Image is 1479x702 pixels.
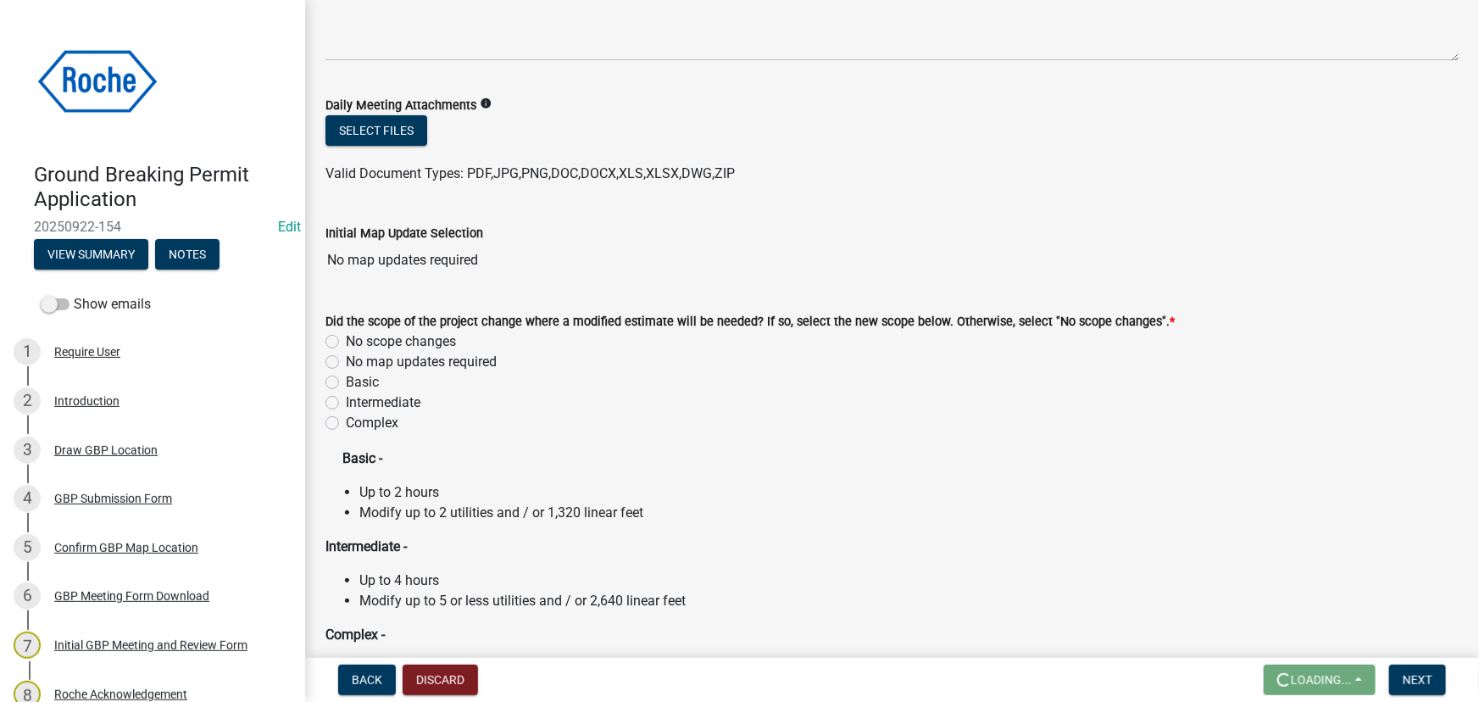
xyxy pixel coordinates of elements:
button: Next [1389,665,1446,695]
span: 20250922-154 [34,219,271,235]
strong: Complex - [325,627,385,643]
img: Roche [34,18,161,145]
div: 3 [14,437,41,464]
div: 7 [14,632,41,659]
div: 1 [14,338,41,365]
div: 2 [14,387,41,415]
button: Loading... [1264,665,1376,695]
label: Intermediate [346,393,420,413]
button: Back [338,665,396,695]
div: 5 [14,534,41,561]
div: GBP Submission Form [54,493,172,504]
div: 6 [14,582,41,610]
label: Initial Map Update Selection [325,228,483,240]
span: Next [1403,673,1432,687]
strong: Intermediate - [325,538,407,554]
label: Complex [346,413,398,433]
h4: Ground Breaking Permit Application [34,163,292,212]
a: Edit [278,219,301,235]
span: Loading... [1291,673,1352,687]
div: Introduction [54,395,120,407]
label: Show emails [41,294,151,315]
label: No scope changes [346,331,456,352]
div: Require User [54,346,120,358]
label: No map updates required [346,352,497,372]
label: Basic [346,372,379,393]
button: Discard [403,665,478,695]
button: Notes [155,239,220,270]
label: Daily Meeting Attachments [325,100,476,112]
strong: Basic - [342,450,382,466]
div: Confirm GBP Map Location [54,542,198,554]
wm-modal-confirm: Edit Application Number [278,219,301,235]
button: Select files [325,115,427,146]
span: Back [352,673,382,687]
i: info [480,97,492,109]
div: Initial GBP Meeting and Review Form [54,639,247,651]
button: View Summary [34,239,148,270]
div: GBP Meeting Form Download [54,590,209,602]
span: Valid Document Types: PDF,JPG,PNG,DOC,DOCX,XLS,XLSX,DWG,ZIP [325,165,735,181]
div: Roche Acknowledgement [54,688,187,700]
wm-modal-confirm: Notes [155,248,220,262]
li: Up to 2 hours [359,482,1459,503]
div: Draw GBP Location [54,444,158,456]
wm-modal-confirm: Summary [34,248,148,262]
li: Modify up to 2 utilities and / or 1,320 linear feet [359,503,1459,523]
label: Did the scope of the project change where a modified estimate will be needed? If so, select the n... [325,316,1175,328]
div: 4 [14,485,41,512]
li: Up to 4 hours [359,571,1459,591]
li: Modify up to 5 or less utilities and / or 2,640 linear feet [359,591,1459,611]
